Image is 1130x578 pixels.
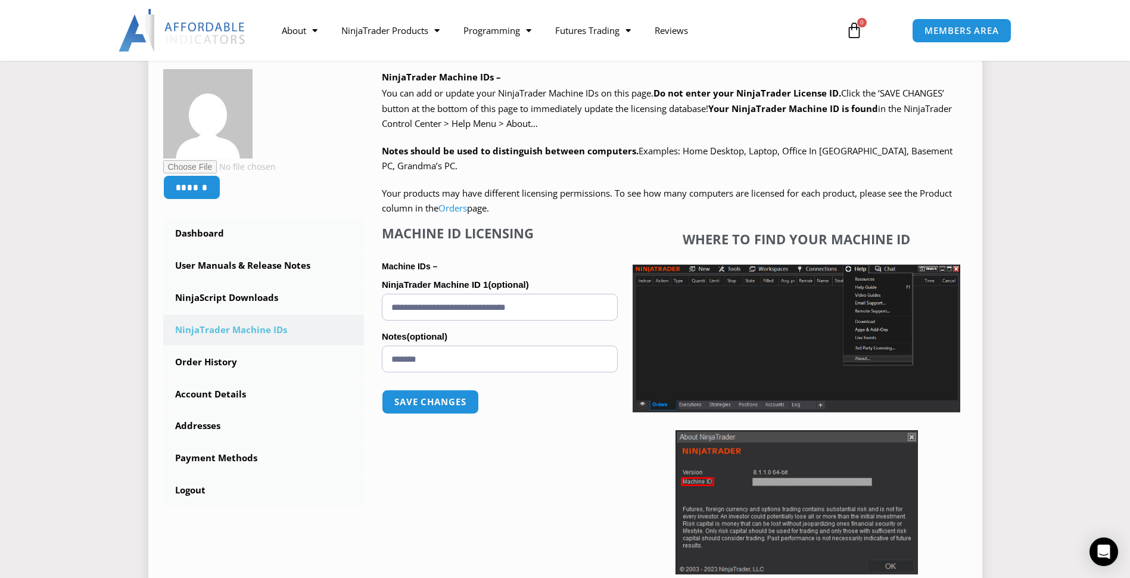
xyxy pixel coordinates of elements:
span: Your products may have different licensing permissions. To see how many computers are licensed fo... [382,187,952,215]
strong: Machine IDs – [382,262,437,271]
a: NinjaScript Downloads [163,282,365,313]
a: Orders [438,202,467,214]
strong: Notes should be used to distinguish between computers. [382,145,639,157]
a: Programming [452,17,543,44]
a: Order History [163,347,365,378]
a: Reviews [643,17,700,44]
a: Dashboard [163,218,365,249]
a: Payment Methods [163,443,365,474]
img: db67b8419b1d11a0ceacc7fd6c483a8221f7a4dfc3aa505782ac5c54cb014971 [163,69,253,159]
strong: Your NinjaTrader Machine ID is found [708,102,878,114]
span: You can add or update your NinjaTrader Machine IDs on this page. [382,87,653,99]
img: LogoAI | Affordable Indicators – NinjaTrader [119,9,247,52]
a: Futures Trading [543,17,643,44]
b: Do not enter your NinjaTrader License ID. [653,87,841,99]
span: MEMBERS AREA [924,26,999,35]
a: MEMBERS AREA [912,18,1011,43]
img: Screenshot 2025-01-17 114931 | Affordable Indicators – NinjaTrader [675,430,918,574]
span: Click the ‘SAVE CHANGES’ button at the bottom of this page to immediately update the licensing da... [382,87,952,129]
a: User Manuals & Release Notes [163,250,365,281]
a: NinjaTrader Products [329,17,452,44]
span: (optional) [407,331,447,341]
span: 0 [857,18,867,27]
a: 0 [828,13,880,48]
img: Screenshot 2025-01-17 1155544 | Affordable Indicators – NinjaTrader [633,265,960,412]
a: About [270,17,329,44]
nav: Menu [270,17,832,44]
a: Account Details [163,379,365,410]
nav: Account pages [163,218,365,506]
label: Notes [382,328,618,346]
label: NinjaTrader Machine ID 1 [382,276,618,294]
b: NinjaTrader Machine IDs – [382,71,501,83]
a: Addresses [163,411,365,442]
div: Open Intercom Messenger [1089,537,1118,566]
span: (optional) [488,279,528,290]
span: Examples: Home Desktop, Laptop, Office In [GEOGRAPHIC_DATA], Basement PC, Grandma’s PC. [382,145,952,172]
h4: Machine ID Licensing [382,225,618,241]
a: NinjaTrader Machine IDs [163,315,365,346]
a: Logout [163,475,365,506]
h4: Where to find your Machine ID [633,231,960,247]
button: Save changes [382,390,479,414]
